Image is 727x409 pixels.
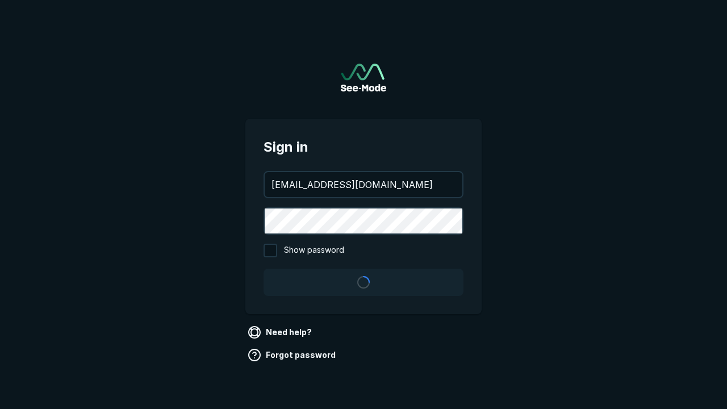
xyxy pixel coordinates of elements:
span: Sign in [264,137,463,157]
a: Need help? [245,323,316,341]
a: Forgot password [245,346,340,364]
img: See-Mode Logo [341,64,386,91]
a: Go to sign in [341,64,386,91]
span: Show password [284,244,344,257]
input: your@email.com [265,172,462,197]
